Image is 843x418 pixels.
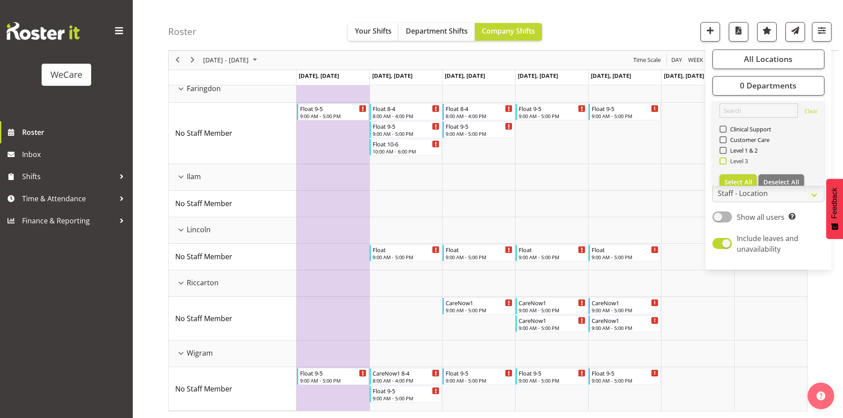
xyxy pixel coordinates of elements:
[373,368,439,377] div: CareNow1 8-4
[446,112,512,119] div: 8:00 AM - 4:00 PM
[443,368,515,385] div: No Staff Member"s event - Float 9-5 Begin From Wednesday, November 5, 2025 at 9:00:00 AM GMT+13:0...
[591,72,631,80] span: [DATE], [DATE]
[727,126,772,133] span: Clinical Support
[664,72,704,80] span: [DATE], [DATE]
[169,270,296,297] td: Riccarton resource
[589,104,661,120] div: No Staff Member"s event - Float 9-5 Begin From Friday, November 7, 2025 at 9:00:00 AM GMT+13:00 E...
[670,55,684,66] button: Timeline Day
[670,55,683,66] span: Day
[175,199,232,208] span: No Staff Member
[299,72,339,80] span: [DATE], [DATE]
[744,54,793,65] span: All Locations
[187,348,213,358] span: Wigram
[172,55,184,66] button: Previous
[589,245,661,261] div: No Staff Member"s event - Float Begin From Friday, November 7, 2025 at 9:00:00 AM GMT+13:00 Ends ...
[519,112,585,119] div: 9:00 AM - 5:00 PM
[202,55,261,66] button: November 2025
[373,104,439,113] div: Float 8-4
[175,128,232,138] a: No Staff Member
[187,55,199,66] button: Next
[519,307,585,314] div: 9:00 AM - 5:00 PM
[737,234,798,254] span: Include leaves and unavailability
[632,55,662,66] span: Time Scale
[482,26,535,36] span: Company Shifts
[443,245,515,261] div: No Staff Member"s event - Float Begin From Wednesday, November 5, 2025 at 9:00:00 AM GMT+13:00 En...
[300,377,367,384] div: 9:00 AM - 5:00 PM
[297,104,369,120] div: No Staff Member"s event - Float 9-5 Begin From Monday, November 3, 2025 at 9:00:00 AM GMT+13:00 E...
[516,104,588,120] div: No Staff Member"s event - Float 9-5 Begin From Thursday, November 6, 2025 at 9:00:00 AM GMT+13:00...
[406,26,468,36] span: Department Shifts
[187,277,219,288] span: Riccarton
[169,217,296,244] td: Lincoln resource
[446,122,512,130] div: Float 9-5
[516,315,588,332] div: No Staff Member"s event - CareNow1 Begin From Thursday, November 6, 2025 at 9:00:00 AM GMT+13:00 ...
[785,22,805,42] button: Send a list of all shifts for the selected filtered period to all rostered employees.
[687,55,705,66] button: Timeline Week
[724,178,752,186] span: Select All
[22,126,128,139] span: Roster
[373,148,439,155] div: 10:00 AM - 6:00 PM
[720,174,757,190] button: Select All
[169,367,296,411] td: No Staff Member resource
[443,104,515,120] div: No Staff Member"s event - Float 8-4 Begin From Wednesday, November 5, 2025 at 8:00:00 AM GMT+13:0...
[185,51,200,69] div: next period
[168,27,196,37] h4: Roster
[592,316,658,325] div: CareNow1
[712,50,824,69] button: All Locations
[175,251,232,262] a: No Staff Member
[50,68,82,81] div: WeCare
[592,307,658,314] div: 9:00 AM - 5:00 PM
[701,22,720,42] button: Add a new shift
[727,147,758,154] span: Level 1 & 2
[370,245,442,261] div: No Staff Member"s event - Float Begin From Tuesday, November 4, 2025 at 9:00:00 AM GMT+13:00 Ends...
[200,51,262,69] div: November 03 - 09, 2025
[373,253,439,261] div: 9:00 AM - 5:00 PM
[805,107,818,118] a: Clear
[712,76,824,96] button: 0 Departments
[443,121,515,138] div: No Staff Member"s event - Float 9-5 Begin From Wednesday, November 5, 2025 at 9:00:00 AM GMT+13:0...
[22,192,115,205] span: Time & Attendance
[763,178,799,186] span: Deselect All
[519,298,585,307] div: CareNow1
[446,377,512,384] div: 9:00 AM - 5:00 PM
[812,22,831,42] button: Filter Shifts
[475,23,542,41] button: Company Shifts
[758,174,804,190] button: Deselect All
[175,313,232,324] a: No Staff Member
[589,315,661,332] div: No Staff Member"s event - CareNow1 Begin From Friday, November 7, 2025 at 9:00:00 AM GMT+13:00 En...
[518,72,558,80] span: [DATE], [DATE]
[446,298,512,307] div: CareNow1
[519,316,585,325] div: CareNow1
[370,139,442,156] div: No Staff Member"s event - Float 10-6 Begin From Tuesday, November 4, 2025 at 10:00:00 AM GMT+13:0...
[519,324,585,331] div: 9:00 AM - 5:00 PM
[446,130,512,137] div: 9:00 AM - 5:00 PM
[720,104,798,118] input: Search
[373,386,439,395] div: Float 9-5
[22,170,115,183] span: Shifts
[370,121,442,138] div: No Staff Member"s event - Float 9-5 Begin From Tuesday, November 4, 2025 at 9:00:00 AM GMT+13:00 ...
[443,298,515,314] div: No Staff Member"s event - CareNow1 Begin From Wednesday, November 5, 2025 at 9:00:00 AM GMT+13:00...
[300,368,367,377] div: Float 9-5
[370,368,442,385] div: No Staff Member"s event - CareNow1 8-4 Begin From Tuesday, November 4, 2025 at 8:00:00 AM GMT+13:...
[592,377,658,384] div: 9:00 AM - 5:00 PM
[170,51,185,69] div: previous period
[22,214,115,227] span: Finance & Reporting
[592,253,658,261] div: 9:00 AM - 5:00 PM
[175,383,232,394] a: No Staff Member
[592,298,658,307] div: CareNow1
[592,324,658,331] div: 9:00 AM - 5:00 PM
[187,224,211,235] span: Lincoln
[826,179,843,239] button: Feedback - Show survey
[370,386,442,403] div: No Staff Member"s event - Float 9-5 Begin From Tuesday, November 4, 2025 at 9:00:00 AM GMT+13:00 ...
[519,253,585,261] div: 9:00 AM - 5:00 PM
[519,377,585,384] div: 9:00 AM - 5:00 PM
[592,368,658,377] div: Float 9-5
[169,76,296,103] td: Faringdon resource
[740,81,797,91] span: 0 Departments
[169,164,296,191] td: Ilam resource
[202,55,250,66] span: [DATE] - [DATE]
[373,139,439,148] div: Float 10-6
[446,307,512,314] div: 9:00 AM - 5:00 PM
[175,314,232,323] span: No Staff Member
